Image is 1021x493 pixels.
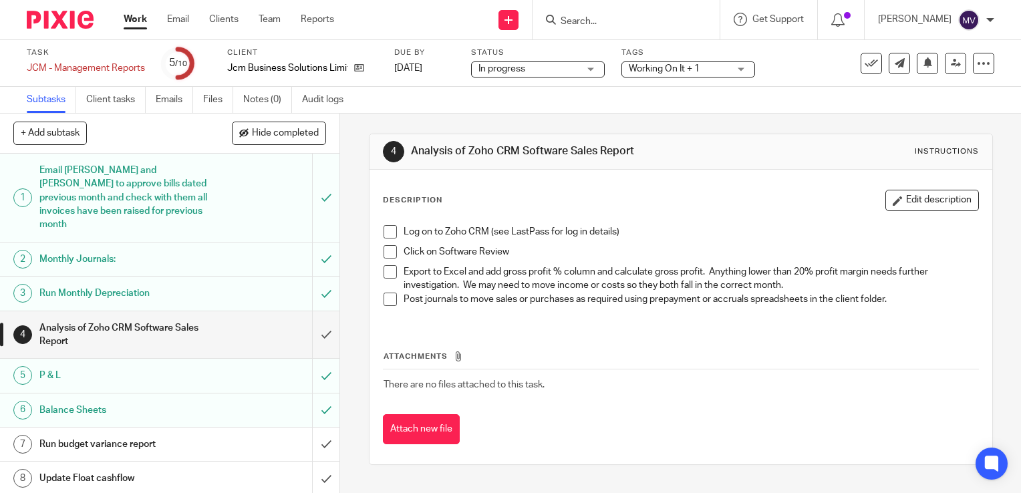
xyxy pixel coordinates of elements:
[915,146,979,157] div: Instructions
[39,249,212,269] h1: Monthly Journals:
[13,469,32,488] div: 8
[13,325,32,344] div: 4
[383,195,442,206] p: Description
[13,188,32,207] div: 1
[13,250,32,269] div: 2
[209,13,239,26] a: Clients
[252,128,319,139] span: Hide completed
[411,144,709,158] h1: Analysis of Zoho CRM Software Sales Report
[629,64,700,73] span: Working On It + 1
[13,366,32,385] div: 5
[13,284,32,303] div: 3
[169,55,187,71] div: 5
[394,47,454,58] label: Due by
[559,16,680,28] input: Search
[39,365,212,385] h1: P & L
[478,64,525,73] span: In progress
[39,468,212,488] h1: Update Float cashflow
[167,13,189,26] a: Email
[39,434,212,454] h1: Run budget variance report
[13,122,87,144] button: + Add subtask
[404,225,978,238] p: Log on to Zoho CRM (see LastPass for log in details)
[39,160,212,235] h1: Email [PERSON_NAME] and [PERSON_NAME] to approve bills dated previous month and check with them a...
[404,265,978,293] p: Export to Excel and add gross profit % column and calculate gross profit. Anything lower than 20%...
[227,61,347,75] p: Jcm Business Solutions Limited
[27,47,145,58] label: Task
[39,318,212,352] h1: Analysis of Zoho CRM Software Sales Report
[383,414,460,444] button: Attach new file
[13,401,32,420] div: 6
[175,60,187,67] small: /10
[621,47,755,58] label: Tags
[404,293,978,306] p: Post journals to move sales or purchases as required using prepayment or accruals spreadsheets in...
[383,141,404,162] div: 4
[39,283,212,303] h1: Run Monthly Depreciation
[203,87,233,113] a: Files
[878,13,952,26] p: [PERSON_NAME]
[404,245,978,259] p: Click on Software Review
[301,13,334,26] a: Reports
[227,47,378,58] label: Client
[885,190,979,211] button: Edit description
[384,380,545,389] span: There are no files attached to this task.
[13,435,32,454] div: 7
[752,15,804,24] span: Get Support
[232,122,326,144] button: Hide completed
[958,9,980,31] img: svg%3E
[27,61,145,75] div: JCM - Management Reports
[384,353,448,360] span: Attachments
[394,63,422,73] span: [DATE]
[124,13,147,26] a: Work
[39,400,212,420] h1: Balance Sheets
[27,11,94,29] img: Pixie
[259,13,281,26] a: Team
[156,87,193,113] a: Emails
[471,47,605,58] label: Status
[243,87,292,113] a: Notes (0)
[302,87,353,113] a: Audit logs
[86,87,146,113] a: Client tasks
[27,87,76,113] a: Subtasks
